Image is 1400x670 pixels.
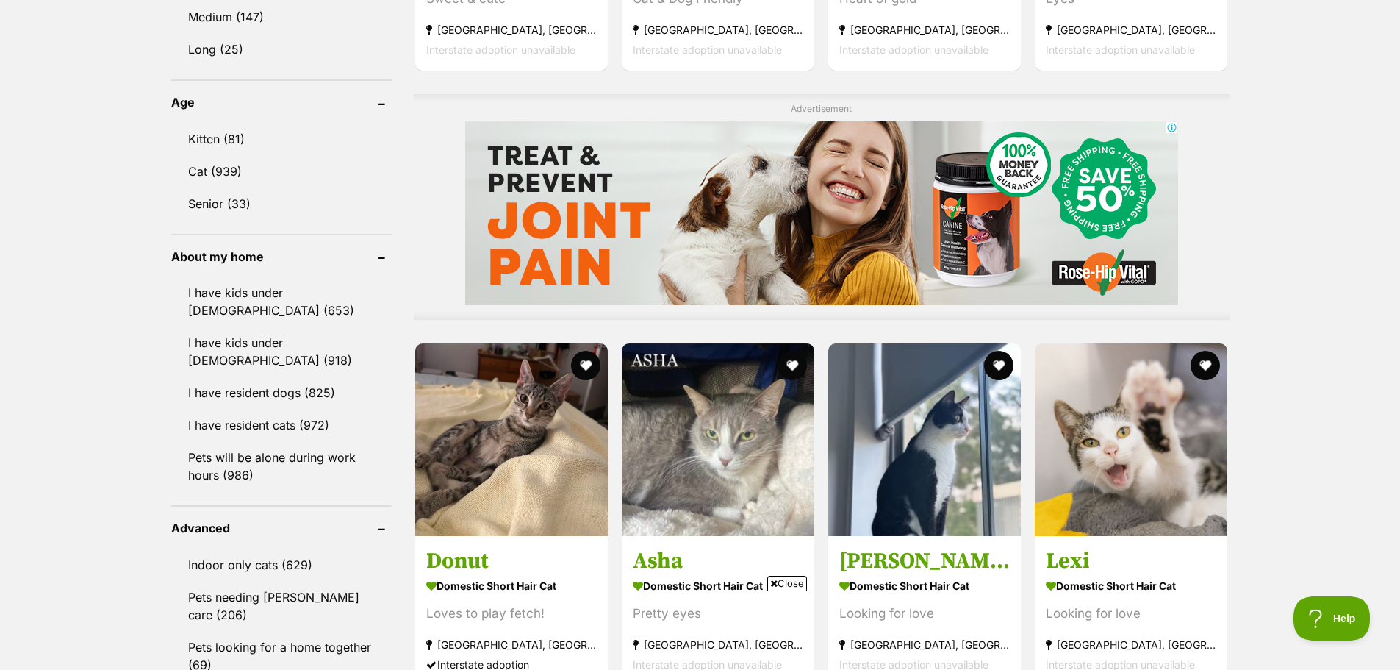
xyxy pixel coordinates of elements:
h3: [PERSON_NAME] [839,546,1010,574]
a: Kitten (81) [171,124,392,154]
iframe: Advertisement [433,596,968,663]
header: Advanced [171,521,392,535]
strong: [GEOGRAPHIC_DATA], [GEOGRAPHIC_DATA] [1046,20,1216,40]
a: Pets will be alone during work hours (986) [171,442,392,491]
span: Interstate adoption unavailable [839,43,988,56]
h3: Lexi [1046,546,1216,574]
a: I have kids under [DEMOGRAPHIC_DATA] (918) [171,327,392,376]
strong: [GEOGRAPHIC_DATA], [GEOGRAPHIC_DATA] [426,634,597,654]
header: About my home [171,250,392,263]
img: Donut - Domestic Short Hair Cat [415,343,608,536]
iframe: Advertisement [465,121,1178,305]
img: Marty - Domestic Short Hair Cat [828,343,1021,536]
strong: [GEOGRAPHIC_DATA], [GEOGRAPHIC_DATA] [633,20,803,40]
strong: [GEOGRAPHIC_DATA], [GEOGRAPHIC_DATA] [839,20,1010,40]
strong: Domestic Short Hair Cat [633,574,803,596]
a: Senior (33) [171,188,392,219]
a: I have kids under [DEMOGRAPHIC_DATA] (653) [171,277,392,326]
a: Cat (939) [171,156,392,187]
strong: [GEOGRAPHIC_DATA], [GEOGRAPHIC_DATA] [426,20,597,40]
a: Pets needing [PERSON_NAME] care (206) [171,582,392,630]
span: Interstate adoption unavailable [1046,657,1195,670]
strong: [GEOGRAPHIC_DATA], [GEOGRAPHIC_DATA] [1046,634,1216,654]
img: Asha - Domestic Short Hair Cat [622,343,814,536]
button: favourite [571,351,600,380]
a: I have resident cats (972) [171,410,392,441]
button: favourite [984,351,1013,380]
a: I have resident dogs (825) [171,377,392,408]
strong: Domestic Short Hair Cat [1046,574,1216,596]
div: Looking for love [1046,603,1216,623]
a: Indoor only cats (629) [171,549,392,580]
button: favourite [1191,351,1221,380]
iframe: Help Scout Beacon - Open [1293,596,1371,641]
span: Interstate adoption unavailable [1046,43,1195,56]
button: favourite [778,351,807,380]
div: Advertisement [414,94,1230,320]
span: Interstate adoption unavailable [426,43,575,56]
div: Loves to play fetch! [426,603,597,623]
h3: Donut [426,546,597,574]
span: Interstate adoption unavailable [633,43,782,56]
a: Medium (147) [171,1,392,32]
span: Close [767,576,807,591]
img: Lexi - Domestic Short Hair Cat [1035,343,1227,536]
a: Long (25) [171,34,392,65]
strong: Domestic Short Hair Cat [426,574,597,596]
h3: Asha [633,546,803,574]
header: Age [171,96,392,109]
strong: Domestic Short Hair Cat [839,574,1010,596]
